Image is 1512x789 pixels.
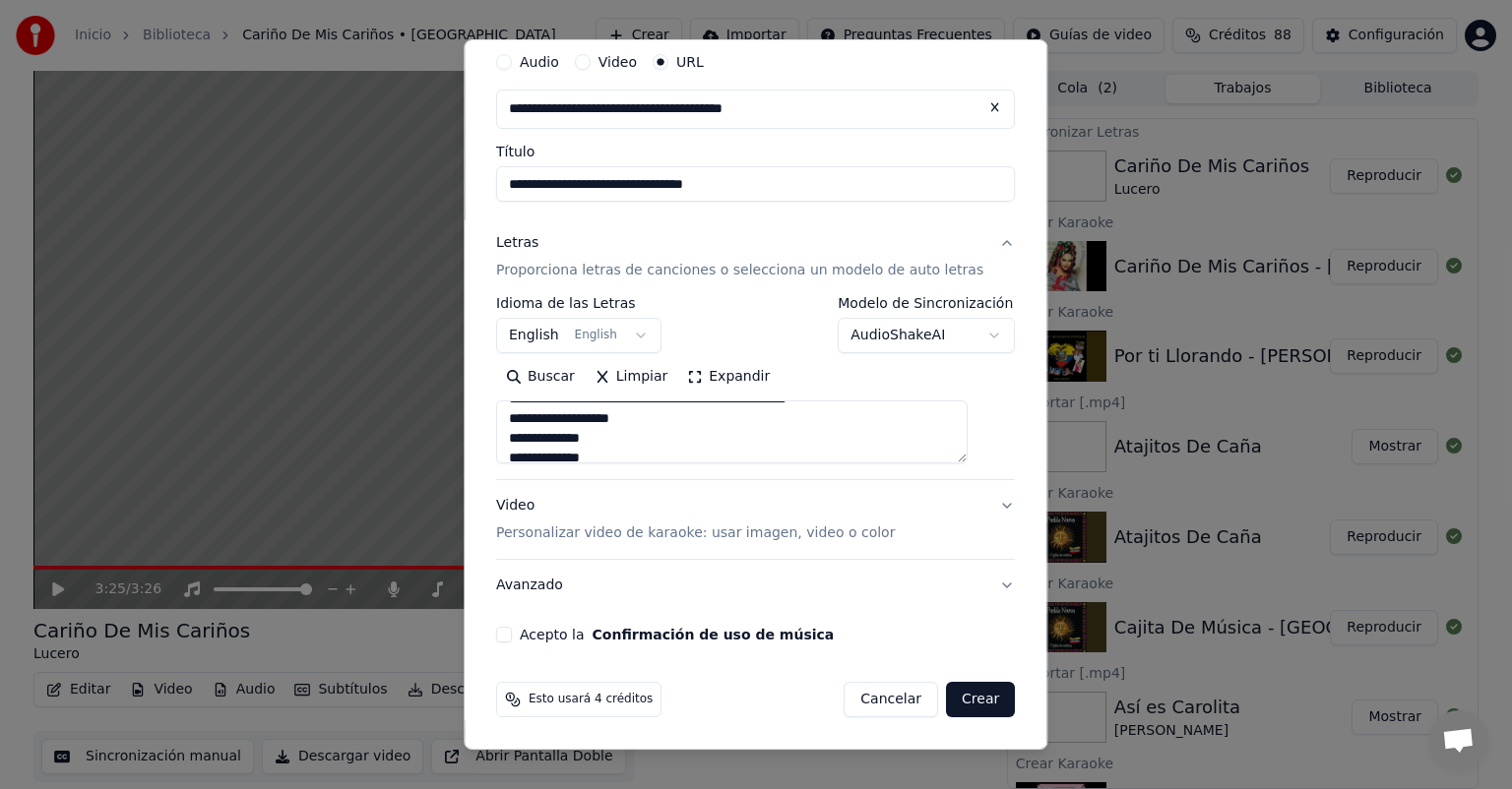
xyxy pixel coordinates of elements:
[946,682,1015,717] button: Crear
[845,682,939,717] button: Cancelar
[676,55,704,69] label: URL
[520,55,559,69] label: Audio
[520,628,834,641] label: Acepto la
[598,55,637,69] label: Video
[585,361,677,393] button: Limpiar
[496,145,1015,158] label: Título
[496,480,1015,559] button: VideoPersonalizar video de karaoke: usar imagen, video o color
[678,361,781,393] button: Expandir
[496,261,983,280] p: Proporciona letras de canciones o selecciona un modelo de auto letras
[496,296,661,310] label: Idioma de las Letras
[496,523,895,543] p: Personalizar video de karaoke: usar imagen, video o color
[529,692,653,707] span: Esto usará 4 créditos
[496,560,1015,611] button: Avanzado
[496,361,585,393] button: Buscar
[496,233,538,253] div: Letras
[496,296,1015,479] div: LetrasProporciona letras de canciones o selecciona un modelo de auto letras
[839,296,1016,310] label: Modelo de Sincronización
[593,628,835,641] button: Acepto la
[496,496,895,543] div: Video
[496,217,1015,296] button: LetrasProporciona letras de canciones o selecciona un modelo de auto letras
